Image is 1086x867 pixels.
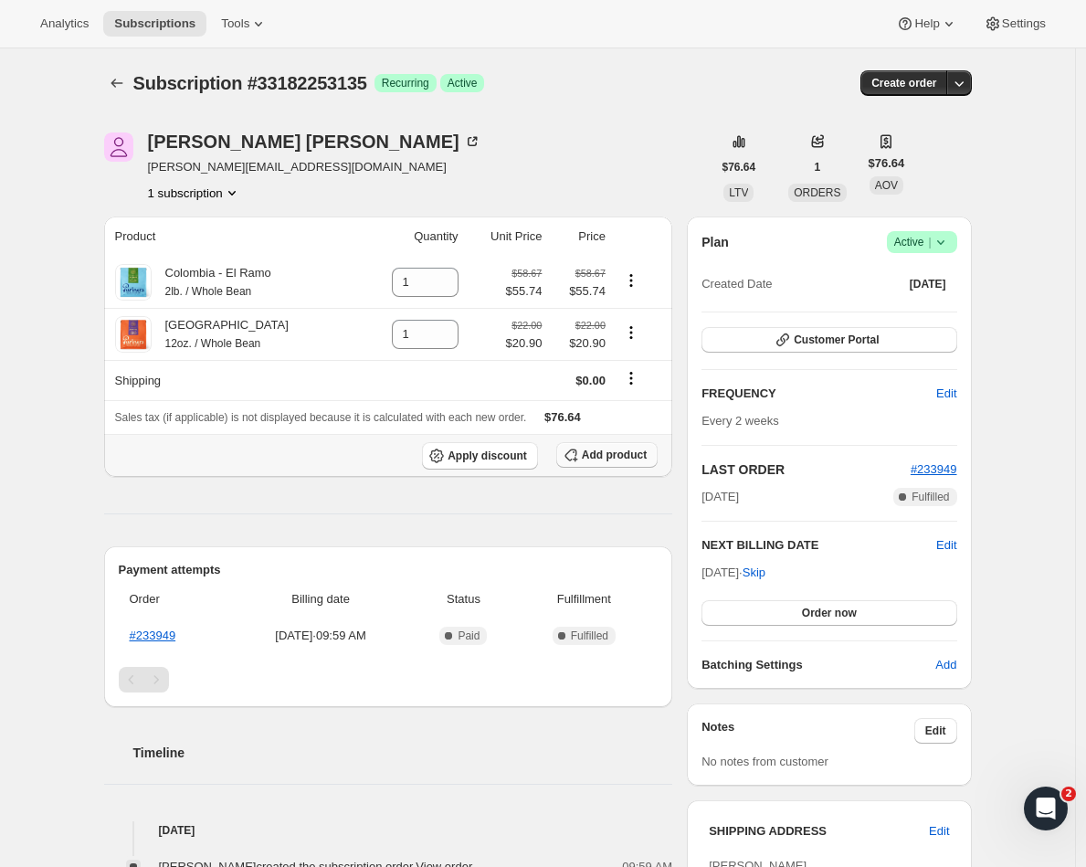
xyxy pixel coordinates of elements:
[511,320,542,331] small: $22.00
[544,410,581,424] span: $76.64
[860,70,947,96] button: Create order
[935,656,956,674] span: Add
[701,536,936,555] h2: NEXT BILLING DATE
[547,217,611,257] th: Price
[236,627,406,645] span: [DATE] · 09:59 AM
[359,217,463,257] th: Quantity
[130,629,176,642] a: #233949
[571,629,608,643] span: Fulfilled
[911,460,957,479] button: #233949
[617,270,646,291] button: Product actions
[918,817,960,846] button: Edit
[464,217,548,257] th: Unit Price
[701,385,936,403] h2: FREQUENCY
[1061,787,1076,801] span: 2
[910,277,946,291] span: [DATE]
[815,160,821,174] span: 1
[104,70,130,96] button: Subscriptions
[722,160,756,174] span: $76.64
[148,132,481,151] div: [PERSON_NAME] [PERSON_NAME]
[416,590,510,608] span: Status
[115,411,527,424] span: Sales tax (if applicable) is not displayed because it is calculated with each new order.
[152,264,271,301] div: Colombia - El Ramo
[104,132,133,162] span: Andrew Howard
[794,333,879,347] span: Customer Portal
[458,629,480,643] span: Paid
[165,285,252,298] small: 2lb. / Whole Bean
[912,490,949,504] span: Fulfilled
[701,327,956,353] button: Customer Portal
[148,158,481,176] span: [PERSON_NAME][EMAIL_ADDRESS][DOMAIN_NAME]
[925,379,967,408] button: Edit
[1024,787,1068,830] iframe: Intercom live chat
[104,217,360,257] th: Product
[511,268,542,279] small: $58.67
[104,360,360,400] th: Shipping
[210,11,279,37] button: Tools
[911,462,957,476] a: #233949
[506,334,543,353] span: $20.90
[743,564,765,582] span: Skip
[925,724,946,738] span: Edit
[928,235,931,249] span: |
[871,76,936,90] span: Create order
[575,268,606,279] small: $58.67
[29,11,100,37] button: Analytics
[701,488,739,506] span: [DATE]
[133,744,673,762] h2: Timeline
[40,16,89,31] span: Analytics
[701,460,911,479] h2: LAST ORDER
[936,536,956,555] button: Edit
[448,76,478,90] span: Active
[701,566,765,579] span: [DATE] ·
[875,179,898,192] span: AOV
[914,718,957,744] button: Edit
[119,579,230,619] th: Order
[701,600,956,626] button: Order now
[148,184,241,202] button: Product actions
[103,11,206,37] button: Subscriptions
[732,558,776,587] button: Skip
[165,337,261,350] small: 12oz. / Whole Bean
[894,233,950,251] span: Active
[617,368,646,388] button: Shipping actions
[885,11,968,37] button: Help
[104,821,673,840] h4: [DATE]
[899,271,957,297] button: [DATE]
[575,374,606,387] span: $0.00
[448,449,527,463] span: Apply discount
[869,154,905,173] span: $76.64
[522,590,648,608] span: Fulfillment
[729,186,748,199] span: LTV
[701,275,772,293] span: Created Date
[221,16,249,31] span: Tools
[382,76,429,90] span: Recurring
[575,320,606,331] small: $22.00
[794,186,840,199] span: ORDERS
[115,316,152,353] img: product img
[556,442,658,468] button: Add product
[973,11,1057,37] button: Settings
[617,322,646,343] button: Product actions
[914,16,939,31] span: Help
[929,822,949,841] span: Edit
[802,606,857,620] span: Order now
[582,448,647,462] span: Add product
[506,282,543,301] span: $55.74
[115,264,152,301] img: product img
[133,73,367,93] span: Subscription #33182253135
[701,656,935,674] h6: Batching Settings
[553,282,606,301] span: $55.74
[712,154,767,180] button: $76.64
[701,233,729,251] h2: Plan
[553,334,606,353] span: $20.90
[1002,16,1046,31] span: Settings
[936,385,956,403] span: Edit
[152,316,289,353] div: [GEOGRAPHIC_DATA]
[701,414,779,428] span: Every 2 weeks
[236,590,406,608] span: Billing date
[422,442,538,470] button: Apply discount
[924,650,967,680] button: Add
